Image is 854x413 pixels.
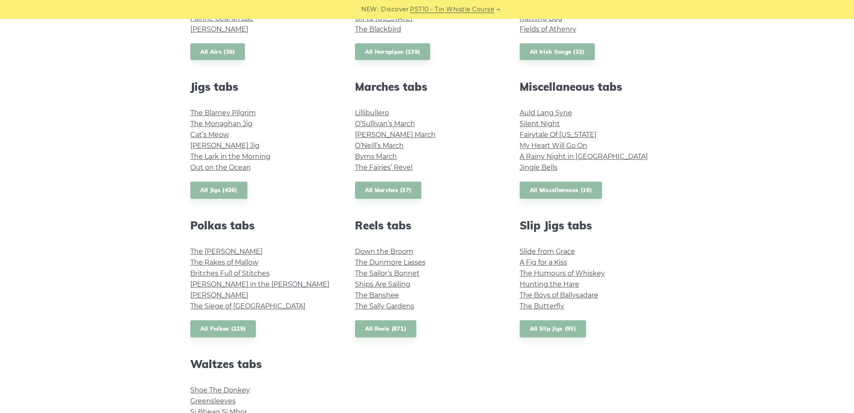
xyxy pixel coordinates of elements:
[190,80,335,93] h2: Jigs tabs
[520,142,587,150] a: My Heart Will Go On
[410,5,494,14] a: PST10 - Tin Whistle Course
[190,14,253,22] a: Fáinne Geal an Lae
[355,109,389,117] a: Lillibullero
[520,291,598,299] a: The Boys of Ballysadare
[520,153,648,160] a: A Rainy Night in [GEOGRAPHIC_DATA]
[520,219,664,232] h2: Slip Jigs tabs
[520,80,664,93] h2: Miscellaneous tabs
[520,14,562,22] a: Rattling Bog
[355,247,413,255] a: Down the Broom
[355,80,499,93] h2: Marches tabs
[190,320,256,337] a: All Polkas (129)
[355,219,499,232] h2: Reels tabs
[190,182,247,199] a: All Jigs (436)
[190,153,271,160] a: The Lark in the Morning
[190,258,258,266] a: The Rakes of Mallow
[520,25,576,33] a: Fields of Athenry
[520,43,595,61] a: All Irish Songs (32)
[520,120,560,128] a: Silent Night
[520,269,605,277] a: The Humours of Whiskey
[190,291,248,299] a: [PERSON_NAME]
[520,320,586,337] a: All Slip Jigs (95)
[190,25,248,33] a: [PERSON_NAME]
[520,280,579,288] a: Hunting the Hare
[355,131,436,139] a: [PERSON_NAME] March
[355,120,415,128] a: O’Sullivan’s March
[520,182,602,199] a: All Miscellaneous (16)
[520,302,564,310] a: The Butterfly
[355,14,413,22] a: Off to [US_STATE]
[190,397,236,405] a: Greensleeves
[190,109,256,117] a: The Blarney Pilgrim
[520,163,557,171] a: Jingle Bells
[361,5,378,14] span: NEW:
[190,280,329,288] a: [PERSON_NAME] in the [PERSON_NAME]
[520,247,575,255] a: Slide from Grace
[520,109,572,117] a: Auld Lang Syne
[355,280,410,288] a: Ships Are Sailing
[355,25,401,33] a: The Blackbird
[190,269,270,277] a: Britches Full of Stitches
[190,120,252,128] a: The Monaghan Jig
[190,43,245,61] a: All Airs (36)
[355,320,417,337] a: All Reels (871)
[355,142,404,150] a: O’Neill’s March
[355,258,426,266] a: The Dunmore Lasses
[190,219,335,232] h2: Polkas tabs
[190,302,305,310] a: The Siege of [GEOGRAPHIC_DATA]
[355,43,431,61] a: All Hornpipes (139)
[355,291,399,299] a: The Banshee
[355,269,420,277] a: The Sailor’s Bonnet
[190,131,229,139] a: Cat’s Meow
[190,358,335,371] h2: Waltzes tabs
[520,258,567,266] a: A Fig for a Kiss
[520,131,596,139] a: Fairytale Of [US_STATE]
[355,302,414,310] a: The Sally Gardens
[190,386,250,394] a: Shoe The Donkey
[355,182,422,199] a: All Marches (37)
[190,142,260,150] a: [PERSON_NAME] Jig
[355,153,397,160] a: Byrns March
[381,5,409,14] span: Discover
[355,163,413,171] a: The Fairies’ Revel
[190,163,251,171] a: Out on the Ocean
[190,247,263,255] a: The [PERSON_NAME]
